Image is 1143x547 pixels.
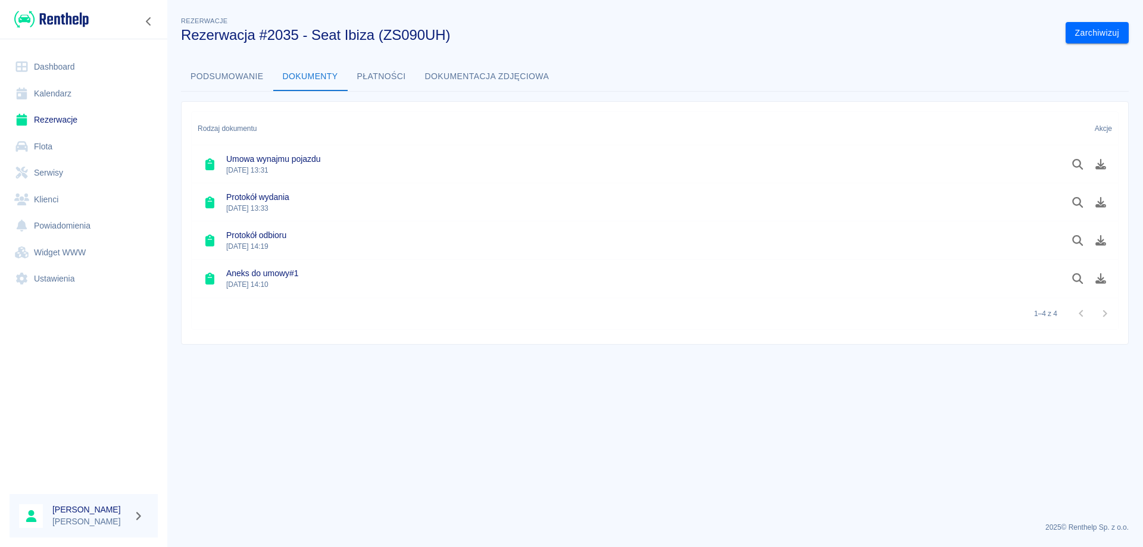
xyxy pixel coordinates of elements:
button: Podgląd dokumentu [1066,192,1089,212]
button: Podsumowanie [181,62,273,91]
button: Zwiń nawigację [140,14,158,29]
span: Rezerwacje [181,17,227,24]
a: Dashboard [10,54,158,80]
button: Pobierz dokument [1089,268,1113,289]
a: Renthelp logo [10,10,89,29]
div: Rodzaj dokumentu [198,112,257,145]
h6: Aneks do umowy #1 [226,267,298,279]
a: Widget WWW [10,239,158,266]
div: Rodzaj dokumentu [192,112,1048,145]
a: Powiadomienia [10,212,158,239]
button: Podgląd dokumentu [1066,154,1089,174]
a: Rezerwacje [10,107,158,133]
a: Serwisy [10,160,158,186]
h3: Rezerwacja #2035 - Seat Ibiza (ZS090UH) [181,27,1056,43]
button: Pobierz dokument [1089,154,1113,174]
button: Dokumenty [273,62,348,91]
img: Renthelp logo [14,10,89,29]
h6: Protokół wydania [226,191,289,203]
p: [DATE] 14:19 [226,241,286,252]
a: Flota [10,133,158,160]
button: Podgląd dokumentu [1066,230,1089,251]
a: Klienci [10,186,158,213]
button: Pobierz dokument [1089,230,1113,251]
p: [PERSON_NAME] [52,515,129,528]
h6: Protokół odbioru [226,229,286,241]
a: Kalendarz [10,80,158,107]
a: Ustawienia [10,265,158,292]
button: Płatności [348,62,416,91]
button: Zarchiwizuj [1066,22,1129,44]
h6: [PERSON_NAME] [52,504,129,515]
p: 1–4 z 4 [1034,308,1057,319]
p: [DATE] 14:10 [226,279,298,290]
div: Akcje [1095,112,1112,145]
button: Podgląd dokumentu [1066,268,1089,289]
p: [DATE] 13:31 [226,165,320,176]
p: [DATE] 13:33 [226,203,289,214]
div: Akcje [1048,112,1118,145]
p: 2025 © Renthelp Sp. z o.o. [181,522,1129,533]
button: Dokumentacja zdjęciowa [416,62,559,91]
h6: Umowa wynajmu pojazdu [226,153,320,165]
button: Pobierz dokument [1089,192,1113,212]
